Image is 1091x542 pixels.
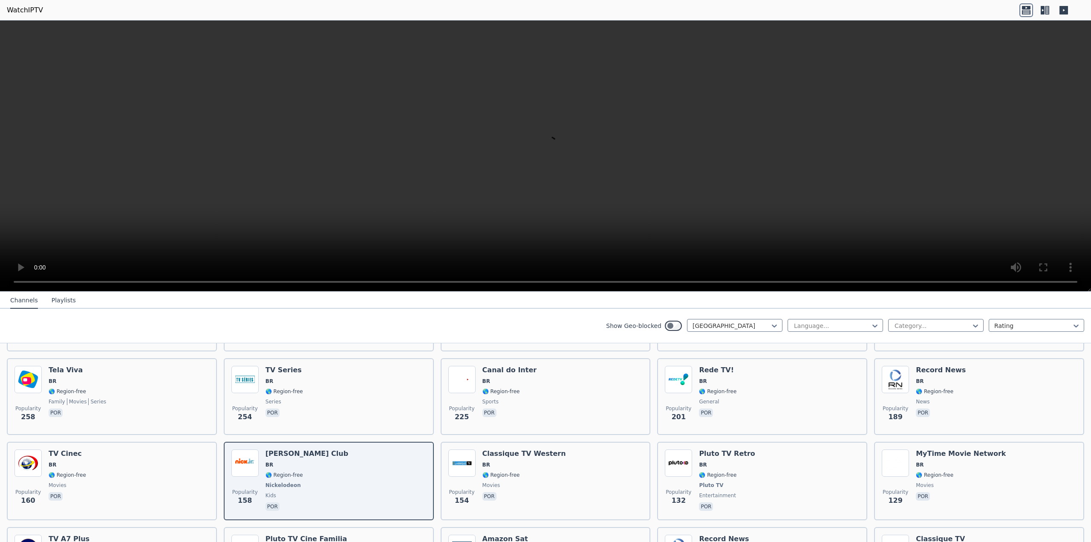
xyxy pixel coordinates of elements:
[699,482,723,489] span: Pluto TV
[699,461,707,468] span: BR
[606,322,661,330] label: Show Geo-blocked
[266,378,273,385] span: BR
[916,449,1006,458] h6: MyTime Movie Network
[266,472,303,478] span: 🌎 Region-free
[882,366,909,393] img: Record News
[665,366,692,393] img: Rede TV!
[49,398,65,405] span: family
[482,409,496,417] p: por
[666,405,691,412] span: Popularity
[482,472,520,478] span: 🌎 Region-free
[482,492,496,501] p: por
[15,489,41,496] span: Popularity
[883,405,908,412] span: Popularity
[916,472,953,478] span: 🌎 Region-free
[266,492,276,499] span: kids
[699,388,736,395] span: 🌎 Region-free
[10,293,38,309] button: Channels
[448,366,476,393] img: Canal do Inter
[49,388,86,395] span: 🌎 Region-free
[49,449,86,458] h6: TV Cinec
[916,482,934,489] span: movies
[21,496,35,506] span: 160
[666,489,691,496] span: Popularity
[266,366,303,374] h6: TV Series
[455,412,469,422] span: 225
[67,398,87,405] span: movies
[449,489,475,496] span: Popularity
[49,366,106,374] h6: Tela Viva
[699,378,707,385] span: BR
[883,489,908,496] span: Popularity
[672,496,686,506] span: 132
[15,405,41,412] span: Popularity
[672,412,686,422] span: 201
[916,398,929,405] span: news
[916,388,953,395] span: 🌎 Region-free
[916,492,930,501] p: por
[231,366,259,393] img: TV Series
[916,378,924,385] span: BR
[482,366,537,374] h6: Canal do Inter
[88,398,106,405] span: series
[232,489,258,496] span: Popularity
[49,472,86,478] span: 🌎 Region-free
[49,378,56,385] span: BR
[238,412,252,422] span: 254
[482,398,499,405] span: sports
[916,409,930,417] p: por
[699,398,719,405] span: general
[882,449,909,477] img: MyTime Movie Network
[449,405,475,412] span: Popularity
[21,412,35,422] span: 258
[231,449,259,477] img: Nick Jr. Club
[455,496,469,506] span: 154
[49,461,56,468] span: BR
[232,405,258,412] span: Popularity
[266,449,348,458] h6: [PERSON_NAME] Club
[699,409,713,417] p: por
[699,502,713,511] p: por
[448,449,476,477] img: Classique TV Western
[699,449,755,458] h6: Pluto TV Retro
[699,492,736,499] span: entertainment
[52,293,76,309] button: Playlists
[482,388,520,395] span: 🌎 Region-free
[699,366,736,374] h6: Rede TV!
[14,449,42,477] img: TV Cinec
[266,388,303,395] span: 🌎 Region-free
[482,449,566,458] h6: Classique TV Western
[699,472,736,478] span: 🌎 Region-free
[49,482,66,489] span: movies
[916,366,966,374] h6: Record News
[888,412,902,422] span: 189
[266,502,280,511] p: por
[665,449,692,477] img: Pluto TV Retro
[482,482,500,489] span: movies
[266,398,281,405] span: series
[888,496,902,506] span: 129
[7,5,43,15] a: WatchIPTV
[266,461,273,468] span: BR
[266,409,280,417] p: por
[916,461,924,468] span: BR
[482,378,490,385] span: BR
[14,366,42,393] img: Tela Viva
[49,492,63,501] p: por
[238,496,252,506] span: 158
[49,409,63,417] p: por
[266,482,301,489] span: Nickelodeon
[482,461,490,468] span: BR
